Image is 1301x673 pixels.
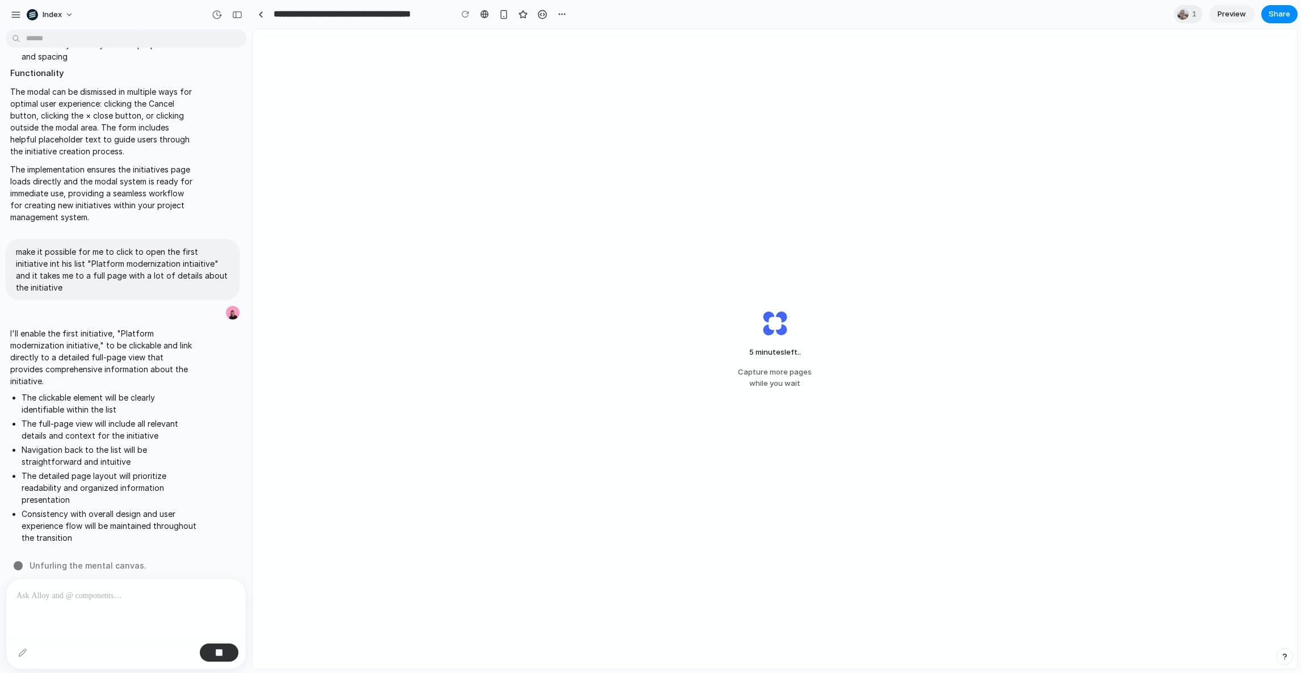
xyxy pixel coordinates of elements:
li: The detailed page layout will prioritize readability and organized information presentation [22,470,198,506]
button: Index [22,6,79,24]
span: Unfurling the mental canvas . [30,560,146,571]
p: The implementation ensures the initiatives page loads directly and the modal system is ready for ... [10,163,198,223]
button: Share [1261,5,1298,23]
p: I'll enable the first initiative, "Platform modernization initiative," to be clickable and link d... [10,327,198,387]
span: Capture more pages while you wait [738,367,812,389]
p: The modal can be dismissed in multiple ways for optimal user experience: clicking the Cancel butt... [10,86,198,157]
h2: Functionality [10,67,198,80]
span: 1 [1192,9,1200,20]
span: Index [43,9,62,20]
li: Navigation back to the list will be straightforward and intuitive [22,444,198,468]
div: 1 [1174,5,1202,23]
li: The clickable element will be clearly identifiable within the list [22,392,198,415]
p: make it possible for me to click to open the first initiative int his list "Platform modernizatio... [16,246,229,293]
li: User-friendly form layout with proper labels and spacing [22,39,198,62]
li: The full-page view will include all relevant details and context for the initiative [22,418,198,441]
li: Consistency with overall design and user experience flow will be maintained throughout the transi... [22,508,198,544]
a: Preview [1209,5,1254,23]
span: Preview [1218,9,1246,20]
span: 5 [749,347,754,356]
span: Share [1269,9,1290,20]
span: minutes left .. [744,347,806,358]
